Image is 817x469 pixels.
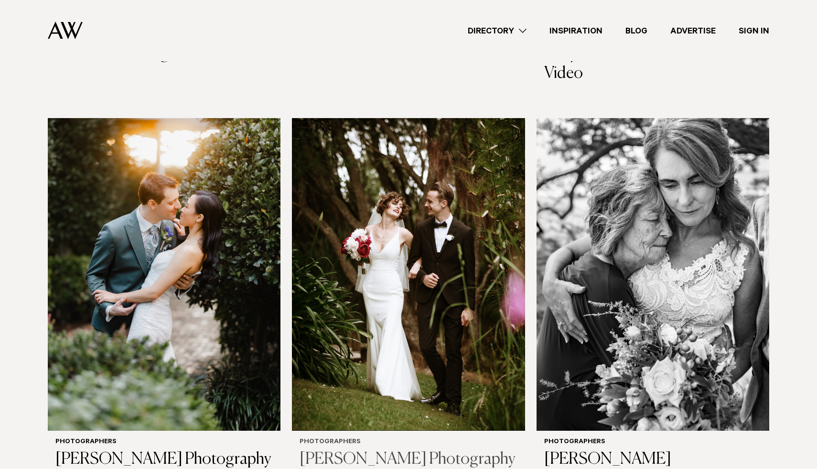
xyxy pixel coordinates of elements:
h3: Grey Area Productions Photo & Video [544,44,762,84]
img: Auckland Weddings Photographers | Lionel Tan Photography [48,118,280,431]
a: Directory [456,24,538,37]
h6: Photographers [55,438,273,447]
a: Inspiration [538,24,614,37]
img: Auckland Weddings Photographers | Perry Trotter Photography [292,118,525,431]
img: Auckland Weddings Logo [48,22,83,39]
a: Blog [614,24,659,37]
a: Sign In [727,24,781,37]
h6: Photographers [300,438,517,447]
h6: Photographers [544,438,762,447]
img: Auckland Weddings Photographers | Kirsten Summers [537,118,769,431]
a: Advertise [659,24,727,37]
